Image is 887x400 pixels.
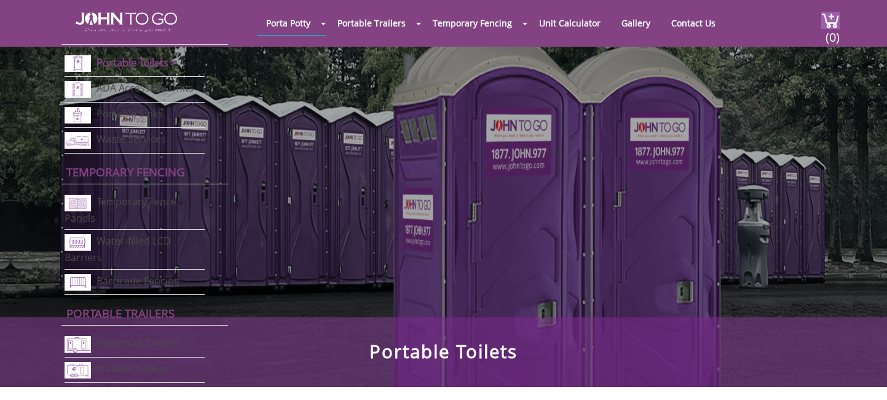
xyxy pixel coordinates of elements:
[65,107,91,124] img: portable-sinks-new.png
[65,234,171,264] a: Water-filled LCD Barriers
[97,336,179,350] a: Restroom Trailers
[662,11,725,35] a: Contact Us
[97,107,163,120] a: Portable Sinks
[65,274,91,291] img: barricade-fencing-icon-new.png
[612,11,660,35] a: Gallery
[66,164,185,179] a: Temporary Fencing
[328,11,415,35] a: Portable Trailers
[76,12,177,32] img: JOHN to go
[825,19,840,45] span: (0)
[65,195,176,225] a: Temporary Fence Panels
[424,11,521,35] a: Temporary Fencing
[66,305,175,321] a: Portable trailers
[838,351,887,400] button: Live Chat
[257,11,320,35] a: Porta Potty
[530,11,610,35] a: Unit Calculator
[97,132,166,146] a: Waste Services
[97,274,179,288] a: Barricade Fencing
[97,81,194,95] a: ADA Accessible Units
[65,81,91,98] img: ADA-units-new.png
[65,234,91,251] img: water-filled%20barriers-new.png
[65,132,91,149] img: waste-services-new.png
[66,25,149,40] a: Porta Potties
[65,55,91,72] img: portable-toilets-new.png
[821,12,840,29] img: cart a
[97,55,177,69] a: Portable Toilets >
[65,195,91,211] img: chan-link-fencing-new.png
[65,336,91,353] img: restroom-trailers-new.png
